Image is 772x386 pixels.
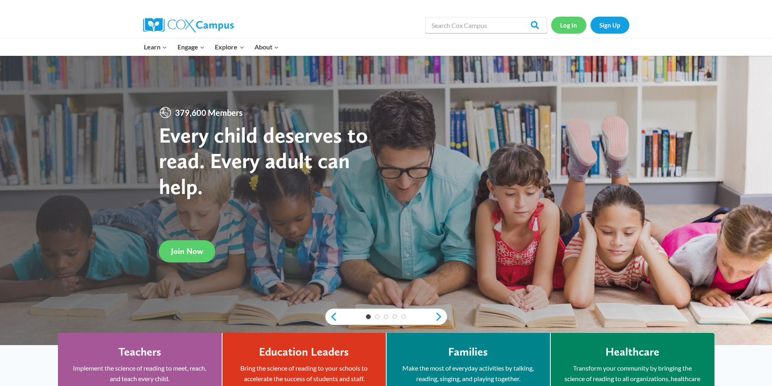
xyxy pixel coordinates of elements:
[210,38,250,55] button: Child menu of Explore
[551,17,629,33] nav: Secondary Navigation
[139,38,173,55] button: Child menu of Learn
[259,345,349,359] h4: Education Leaders
[366,314,371,319] a: 1
[143,18,234,32] img: Cox Campus
[590,17,629,33] a: Sign Up
[401,314,406,319] a: 5
[235,363,374,384] p: Bring the science of reading to your schools to accelerate the success of students and staff.
[172,106,246,119] span: 379,600 Members
[375,314,380,319] a: 2
[392,314,397,319] a: 4
[70,363,210,384] p: Implement the science of reading to meet, reach, and teach every child.
[435,312,447,322] a: next
[399,363,538,384] p: Make the most of everyday activities by talking, reading, singing, and playing together.
[325,309,447,325] div: content slider buttons
[426,17,547,33] input: Search Cox Campus
[325,312,338,322] a: previous
[139,38,284,55] nav: Primary Navigation
[171,246,203,256] span: Join Now
[605,345,659,359] h4: Healthcare
[384,314,389,319] a: 3
[159,240,215,262] a: Join Now
[249,38,284,55] button: Child menu of About
[551,17,586,33] a: Log In
[159,122,368,199] strong: Every child deserves to read. Every adult can help.
[118,345,161,359] h4: Teachers
[172,38,210,55] button: Child menu of Engage
[448,345,488,359] h4: Families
